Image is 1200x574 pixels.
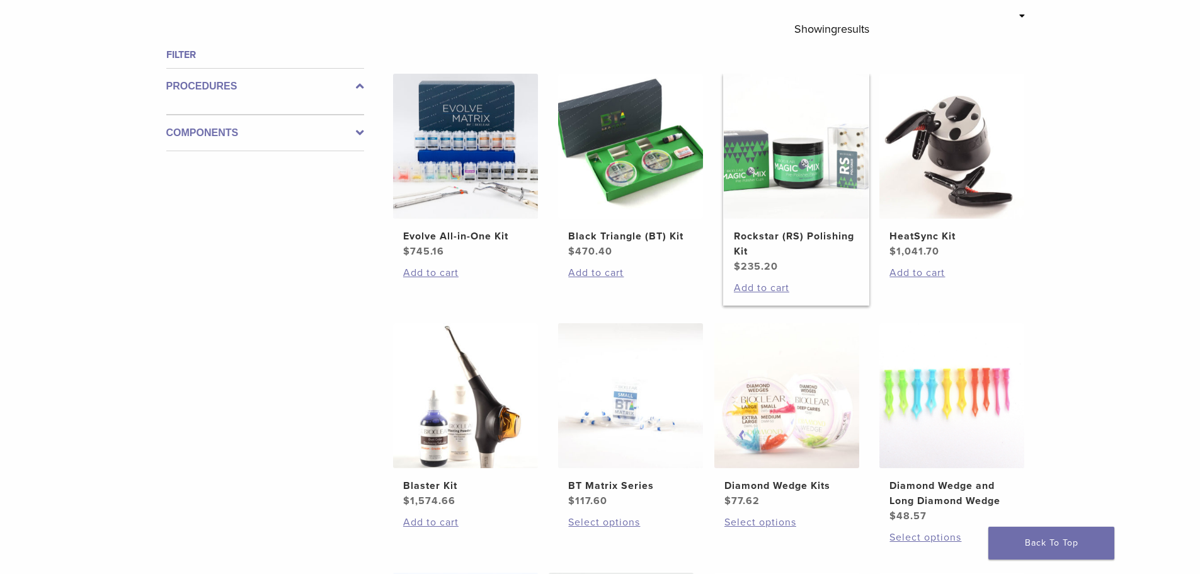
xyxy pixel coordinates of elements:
[889,530,1014,545] a: Select options for “Diamond Wedge and Long Diamond Wedge”
[889,265,1014,280] a: Add to cart: “HeatSync Kit”
[393,74,538,219] img: Evolve All-in-One Kit
[879,74,1024,219] img: HeatSync Kit
[724,495,760,507] bdi: 77.62
[558,323,703,468] img: BT Matrix Series
[724,478,849,493] h2: Diamond Wedge Kits
[889,478,1014,508] h2: Diamond Wedge and Long Diamond Wedge
[714,323,859,468] img: Diamond Wedge Kits
[403,245,410,258] span: $
[889,510,896,522] span: $
[879,323,1024,468] img: Diamond Wedge and Long Diamond Wedge
[568,515,693,530] a: Select options for “BT Matrix Series”
[724,74,869,219] img: Rockstar (RS) Polishing Kit
[568,245,612,258] bdi: 470.40
[714,323,860,508] a: Diamond Wedge KitsDiamond Wedge Kits $77.62
[794,16,869,42] p: Showing results
[879,74,1026,259] a: HeatSync KitHeatSync Kit $1,041.70
[392,74,539,259] a: Evolve All-in-One KitEvolve All-in-One Kit $745.16
[734,260,778,273] bdi: 235.20
[403,265,528,280] a: Add to cart: “Evolve All-in-One Kit”
[879,323,1026,524] a: Diamond Wedge and Long Diamond WedgeDiamond Wedge and Long Diamond Wedge $48.57
[166,125,364,141] label: Components
[723,74,870,274] a: Rockstar (RS) Polishing KitRockstar (RS) Polishing Kit $235.20
[734,280,859,296] a: Add to cart: “Rockstar (RS) Polishing Kit”
[889,245,896,258] span: $
[403,245,444,258] bdi: 745.16
[889,245,939,258] bdi: 1,041.70
[557,74,704,259] a: Black Triangle (BT) KitBlack Triangle (BT) Kit $470.40
[889,229,1014,244] h2: HeatSync Kit
[568,229,693,244] h2: Black Triangle (BT) Kit
[988,527,1114,560] a: Back To Top
[403,495,410,507] span: $
[568,495,575,507] span: $
[568,245,575,258] span: $
[403,229,528,244] h2: Evolve All-in-One Kit
[403,495,455,507] bdi: 1,574.66
[568,478,693,493] h2: BT Matrix Series
[889,510,927,522] bdi: 48.57
[392,323,539,508] a: Blaster KitBlaster Kit $1,574.66
[724,495,731,507] span: $
[403,515,528,530] a: Add to cart: “Blaster Kit”
[166,79,364,94] label: Procedures
[166,47,364,62] h4: Filter
[558,74,703,219] img: Black Triangle (BT) Kit
[568,265,693,280] a: Add to cart: “Black Triangle (BT) Kit”
[568,495,607,507] bdi: 117.60
[557,323,704,508] a: BT Matrix SeriesBT Matrix Series $117.60
[734,229,859,259] h2: Rockstar (RS) Polishing Kit
[734,260,741,273] span: $
[393,323,538,468] img: Blaster Kit
[724,515,849,530] a: Select options for “Diamond Wedge Kits”
[403,478,528,493] h2: Blaster Kit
